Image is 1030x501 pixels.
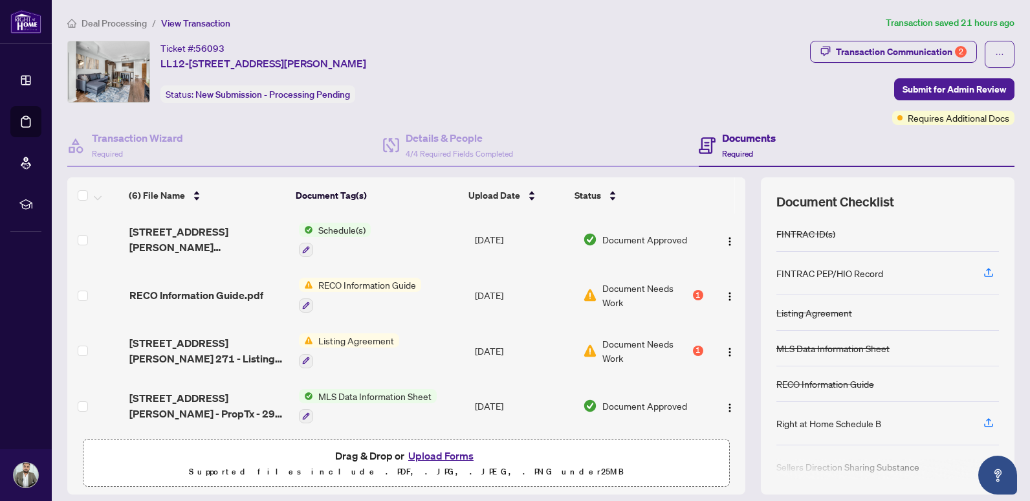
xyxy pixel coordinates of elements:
div: MLS Data Information Sheet [776,341,890,355]
th: Upload Date [463,177,569,214]
img: Status Icon [299,333,313,348]
span: Document Approved [602,232,687,247]
img: Document Status [583,344,597,358]
span: Listing Agreement [313,333,399,348]
span: 4/4 Required Fields Completed [406,149,513,159]
img: Logo [725,347,735,357]
span: Schedule(s) [313,223,371,237]
span: RECO Information Guide.pdf [129,287,263,303]
div: FINTRAC PEP/HIO Record [776,266,883,280]
button: Submit for Admin Review [894,78,1014,100]
h4: Details & People [406,130,513,146]
h4: Transaction Wizard [92,130,183,146]
img: Document Status [583,399,597,413]
span: Requires Additional Docs [908,111,1009,125]
img: Logo [725,291,735,302]
div: Right at Home Schedule B [776,416,881,430]
button: Open asap [978,456,1017,495]
div: Transaction Communication [836,41,967,62]
img: Logo [725,236,735,247]
td: [DATE] [470,212,578,268]
button: Status IconRECO Information Guide [299,278,421,313]
img: Status Icon [299,389,313,403]
span: Required [92,149,123,159]
button: Upload Forms [404,447,477,464]
button: Logo [719,395,740,416]
h4: Documents [722,130,776,146]
button: Status IconMLS Data Information Sheet [299,389,437,424]
span: Document Approved [602,399,687,413]
td: [DATE] [470,267,578,323]
span: 56093 [195,43,225,54]
img: Logo [725,403,735,413]
span: Upload Date [468,188,520,203]
span: (6) File Name [129,188,185,203]
span: home [67,19,76,28]
button: Logo [719,340,740,361]
div: 1 [693,346,703,356]
td: [DATE] [470,379,578,434]
span: New Submission - Processing Pending [195,89,350,100]
button: Transaction Communication2 [810,41,977,63]
span: Document Needs Work [602,281,690,309]
th: Status [569,177,698,214]
span: [STREET_ADDRESS][PERSON_NAME] - PropTx - 291 - MLS Data Information Form.pdf [129,390,289,421]
div: RECO Information Guide [776,377,874,391]
span: LL12-[STREET_ADDRESS][PERSON_NAME] [160,56,366,71]
article: Transaction saved 21 hours ago [886,16,1014,30]
span: RECO Information Guide [313,278,421,292]
img: Status Icon [299,223,313,237]
button: Status IconListing Agreement [299,333,399,368]
img: Document Status [583,232,597,247]
img: IMG-X12434824_1.jpg [68,41,149,102]
span: Deal Processing [82,17,147,29]
button: Status IconSchedule(s) [299,223,371,258]
span: Drag & Drop or [335,447,477,464]
div: 1 [693,290,703,300]
div: Status: [160,85,355,103]
span: [STREET_ADDRESS][PERSON_NAME][PERSON_NAME] A- Listing Agreement SALE.pdf [129,224,289,255]
span: View Transaction [161,17,230,29]
td: [DATE] [470,323,578,379]
img: Document Status [583,288,597,302]
li: / [152,16,156,30]
div: Listing Agreement [776,306,852,320]
span: Document Checklist [776,193,894,211]
button: Logo [719,229,740,250]
span: Drag & Drop orUpload FormsSupported files include .PDF, .JPG, .JPEG, .PNG under25MB [83,440,729,487]
span: Document Needs Work [602,337,690,365]
span: Submit for Admin Review [903,79,1006,100]
div: Ticket #: [160,41,225,56]
img: logo [10,10,41,34]
span: MLS Data Information Sheet [313,389,437,403]
span: [STREET_ADDRESS][PERSON_NAME] 271 - Listing Agreement - Seller Designated Representation Agreemen... [129,335,289,366]
img: Status Icon [299,278,313,292]
div: 2 [955,46,967,58]
button: Logo [719,285,740,306]
th: (6) File Name [124,177,290,214]
img: Profile Icon [14,463,38,487]
span: Status [575,188,601,203]
div: FINTRAC ID(s) [776,227,835,241]
span: Required [722,149,753,159]
p: Supported files include .PDF, .JPG, .JPEG, .PNG under 25 MB [91,464,721,480]
span: ellipsis [995,50,1004,59]
th: Document Tag(s) [290,177,464,214]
